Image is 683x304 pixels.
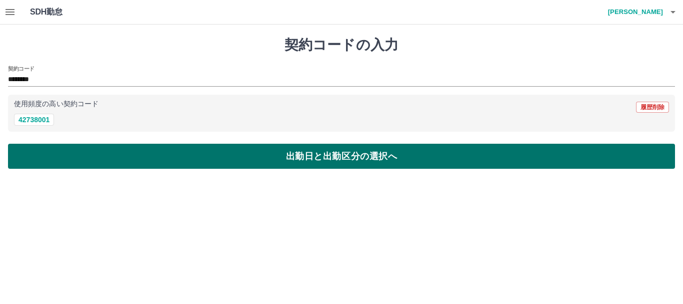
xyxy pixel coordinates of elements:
button: 42738001 [14,114,54,126]
button: 履歴削除 [636,102,669,113]
p: 使用頻度の高い契約コード [14,101,98,108]
button: 出勤日と出勤区分の選択へ [8,144,675,169]
h1: 契約コードの入力 [8,37,675,54]
h2: 契約コード [8,65,34,73]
